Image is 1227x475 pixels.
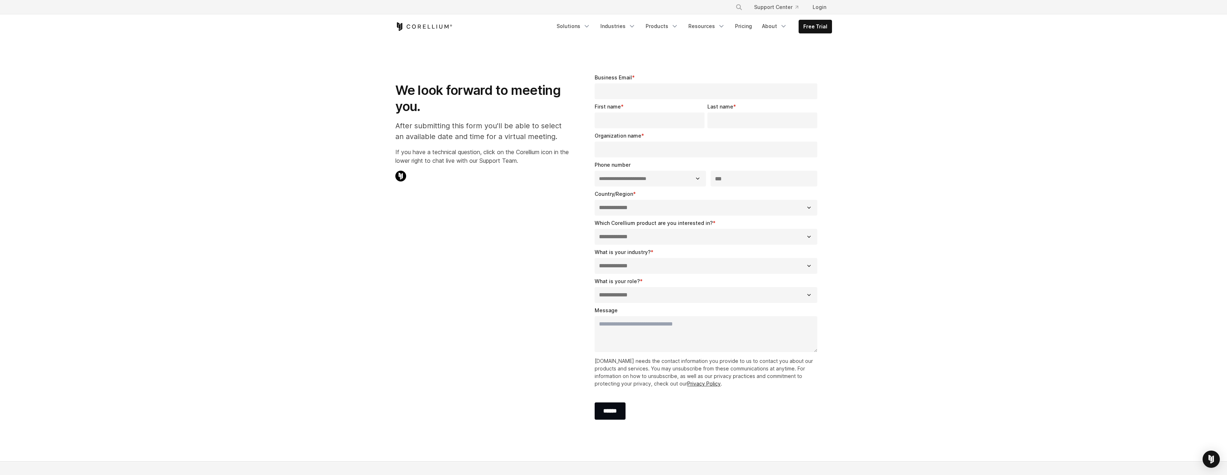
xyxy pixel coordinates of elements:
div: Open Intercom Messenger [1203,451,1220,468]
span: Which Corellium product are you interested in? [595,220,713,226]
a: Industries [596,20,640,33]
a: Pricing [731,20,756,33]
a: Privacy Policy [687,381,721,387]
span: Country/Region [595,191,633,197]
img: Corellium Chat Icon [395,171,406,181]
span: First name [595,103,621,110]
span: Business Email [595,74,632,80]
a: Support Center [748,1,804,14]
a: Solutions [552,20,595,33]
span: What is your industry? [595,249,651,255]
a: Login [807,1,832,14]
h1: We look forward to meeting you. [395,82,569,115]
div: Navigation Menu [552,20,832,33]
a: About [758,20,791,33]
span: Organization name [595,133,641,139]
a: Corellium Home [395,22,452,31]
button: Search [733,1,745,14]
p: After submitting this form you'll be able to select an available date and time for a virtual meet... [395,120,569,142]
span: Last name [707,103,733,110]
div: Navigation Menu [727,1,832,14]
a: Products [641,20,683,33]
p: [DOMAIN_NAME] needs the contact information you provide to us to contact you about our products a... [595,357,821,387]
span: Message [595,307,618,313]
p: If you have a technical question, click on the Corellium icon in the lower right to chat live wit... [395,148,569,165]
a: Free Trial [799,20,832,33]
span: What is your role? [595,278,640,284]
a: Resources [684,20,729,33]
span: Phone number [595,162,631,168]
